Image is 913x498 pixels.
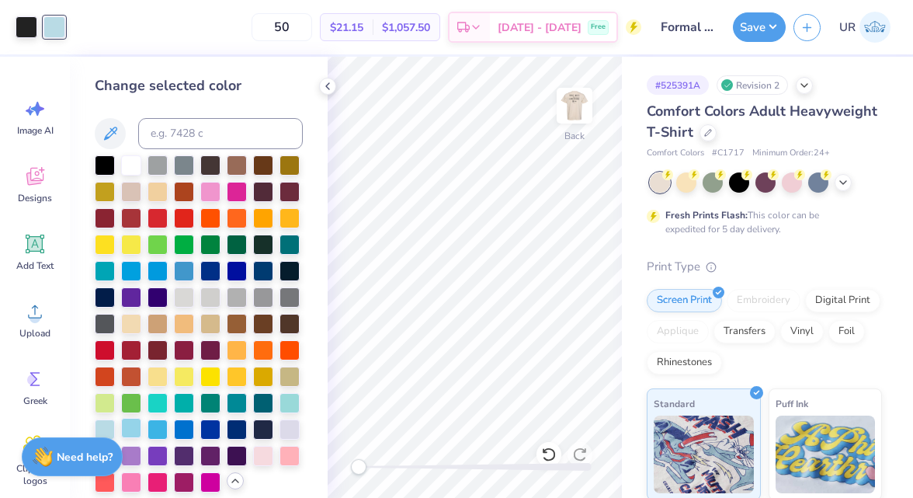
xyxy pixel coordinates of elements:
[95,75,303,96] div: Change selected color
[18,192,52,204] span: Designs
[832,12,897,43] a: UR
[647,320,709,343] div: Applique
[665,208,856,236] div: This color can be expedited for 5 day delivery.
[805,289,880,312] div: Digital Print
[717,75,788,95] div: Revision 2
[654,416,754,493] img: Standard
[19,327,50,340] span: Upload
[16,259,54,272] span: Add Text
[647,102,877,141] span: Comfort Colors Adult Heavyweight T-Shirt
[727,289,800,312] div: Embroidery
[752,147,830,160] span: Minimum Order: 24 +
[654,395,695,412] span: Standard
[647,147,704,160] span: Comfort Colors
[713,320,776,343] div: Transfers
[559,90,590,121] img: Back
[776,395,808,412] span: Puff Ink
[649,12,725,43] input: Untitled Design
[712,147,745,160] span: # C1717
[647,75,709,95] div: # 525391A
[828,320,865,343] div: Foil
[138,118,303,149] input: e.g. 7428 c
[57,450,113,465] strong: Need help?
[564,129,585,143] div: Back
[351,459,366,475] div: Accessibility label
[252,13,312,41] input: – –
[17,124,54,137] span: Image AI
[9,462,61,487] span: Clipart & logos
[23,395,47,407] span: Greek
[647,351,722,374] div: Rhinestones
[859,12,890,43] img: Umang Randhawa
[647,289,722,312] div: Screen Print
[591,22,606,33] span: Free
[665,209,748,221] strong: Fresh Prints Flash:
[647,258,882,276] div: Print Type
[733,12,786,42] button: Save
[839,19,856,37] span: UR
[776,416,876,493] img: Puff Ink
[498,19,581,36] span: [DATE] - [DATE]
[382,19,430,36] span: $1,057.50
[780,320,824,343] div: Vinyl
[330,19,363,36] span: $21.15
